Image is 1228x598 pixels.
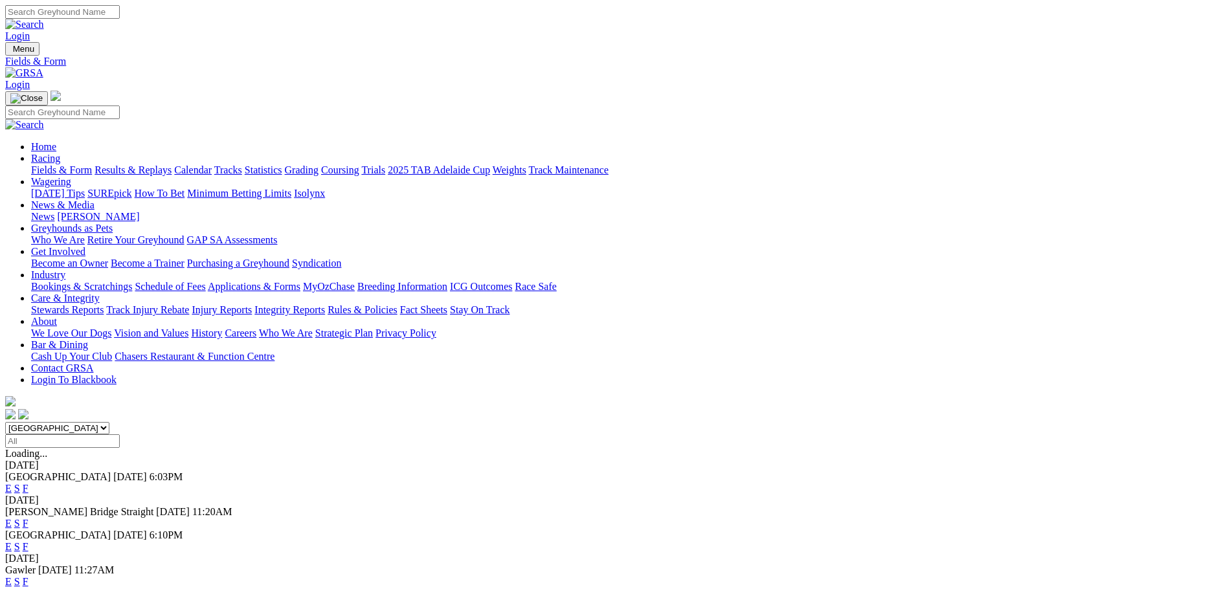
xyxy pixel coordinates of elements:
[321,164,359,175] a: Coursing
[5,576,12,587] a: E
[74,564,115,575] span: 11:27AM
[18,409,28,419] img: twitter.svg
[292,258,341,269] a: Syndication
[303,281,355,292] a: MyOzChase
[5,396,16,406] img: logo-grsa-white.png
[23,541,28,552] a: F
[31,258,1223,269] div: Get Involved
[5,471,111,482] span: [GEOGRAPHIC_DATA]
[529,164,608,175] a: Track Maintenance
[328,304,397,315] a: Rules & Policies
[31,304,1223,316] div: Care & Integrity
[135,188,185,199] a: How To Bet
[450,304,509,315] a: Stay On Track
[31,327,1223,339] div: About
[192,506,232,517] span: 11:20AM
[31,234,85,245] a: Who We Are
[5,91,48,105] button: Toggle navigation
[400,304,447,315] a: Fact Sheets
[192,304,252,315] a: Injury Reports
[31,304,104,315] a: Stewards Reports
[5,67,43,79] img: GRSA
[31,176,71,187] a: Wagering
[31,258,108,269] a: Become an Owner
[31,362,93,373] a: Contact GRSA
[245,164,282,175] a: Statistics
[115,351,274,362] a: Chasers Restaurant & Function Centre
[285,164,318,175] a: Grading
[31,153,60,164] a: Racing
[187,188,291,199] a: Minimum Betting Limits
[150,529,183,540] span: 6:10PM
[106,304,189,315] a: Track Injury Rebate
[259,327,313,338] a: Who We Are
[31,223,113,234] a: Greyhounds as Pets
[23,518,28,529] a: F
[31,351,1223,362] div: Bar & Dining
[5,5,120,19] input: Search
[5,42,39,56] button: Toggle navigation
[5,105,120,119] input: Search
[23,483,28,494] a: F
[14,541,20,552] a: S
[31,316,57,327] a: About
[135,281,205,292] a: Schedule of Fees
[5,30,30,41] a: Login
[31,199,95,210] a: News & Media
[31,234,1223,246] div: Greyhounds as Pets
[187,234,278,245] a: GAP SA Assessments
[10,93,43,104] img: Close
[450,281,512,292] a: ICG Outcomes
[31,141,56,152] a: Home
[361,164,385,175] a: Trials
[5,541,12,552] a: E
[357,281,447,292] a: Breeding Information
[5,553,1223,564] div: [DATE]
[5,518,12,529] a: E
[191,327,222,338] a: History
[14,483,20,494] a: S
[95,164,172,175] a: Results & Replays
[31,293,100,304] a: Care & Integrity
[187,258,289,269] a: Purchasing a Greyhound
[150,471,183,482] span: 6:03PM
[5,119,44,131] img: Search
[254,304,325,315] a: Integrity Reports
[5,79,30,90] a: Login
[113,471,147,482] span: [DATE]
[214,164,242,175] a: Tracks
[5,448,47,459] span: Loading...
[38,564,72,575] span: [DATE]
[208,281,300,292] a: Applications & Forms
[315,327,373,338] a: Strategic Plan
[31,327,111,338] a: We Love Our Dogs
[31,269,65,280] a: Industry
[5,529,111,540] span: [GEOGRAPHIC_DATA]
[31,339,88,350] a: Bar & Dining
[375,327,436,338] a: Privacy Policy
[5,460,1223,471] div: [DATE]
[5,494,1223,506] div: [DATE]
[87,188,131,199] a: SUREpick
[493,164,526,175] a: Weights
[156,506,190,517] span: [DATE]
[31,351,112,362] a: Cash Up Your Club
[31,281,1223,293] div: Industry
[5,56,1223,67] a: Fields & Form
[31,281,132,292] a: Bookings & Scratchings
[5,483,12,494] a: E
[31,211,1223,223] div: News & Media
[113,529,147,540] span: [DATE]
[114,327,188,338] a: Vision and Values
[294,188,325,199] a: Isolynx
[31,374,117,385] a: Login To Blackbook
[5,564,36,575] span: Gawler
[5,19,44,30] img: Search
[31,188,85,199] a: [DATE] Tips
[14,518,20,529] a: S
[388,164,490,175] a: 2025 TAB Adelaide Cup
[23,576,28,587] a: F
[50,91,61,101] img: logo-grsa-white.png
[31,246,85,257] a: Get Involved
[31,211,54,222] a: News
